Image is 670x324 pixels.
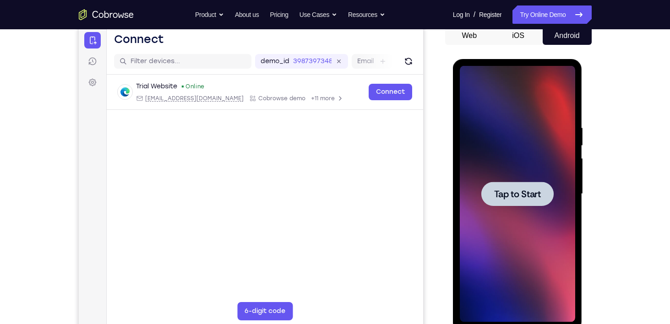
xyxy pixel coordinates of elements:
[322,27,337,42] button: Refresh
[57,68,165,76] div: Email
[103,59,105,61] div: New devices found.
[158,275,214,294] button: 6-digit code
[41,130,88,140] span: Tap to Start
[512,5,591,24] a: Try Online Demo
[180,68,227,76] span: Cobrowse demo
[474,9,475,20] span: /
[57,55,98,65] div: Trial Website
[102,56,126,64] div: Online
[195,5,224,24] button: Product
[28,48,344,83] div: Open device details
[479,5,501,24] a: Register
[290,57,333,74] a: Connect
[270,5,288,24] a: Pricing
[235,5,259,24] a: About us
[445,27,494,45] button: Web
[543,27,592,45] button: Android
[182,30,211,39] label: demo_id
[300,5,337,24] button: Use Cases
[348,5,385,24] button: Resources
[494,27,543,45] button: iOS
[79,9,134,20] a: Go to the home page
[66,68,165,76] span: web@example.com
[453,5,470,24] a: Log In
[278,30,295,39] label: Email
[232,68,256,76] span: +11 more
[170,68,227,76] div: App
[28,123,101,147] button: Tap to Start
